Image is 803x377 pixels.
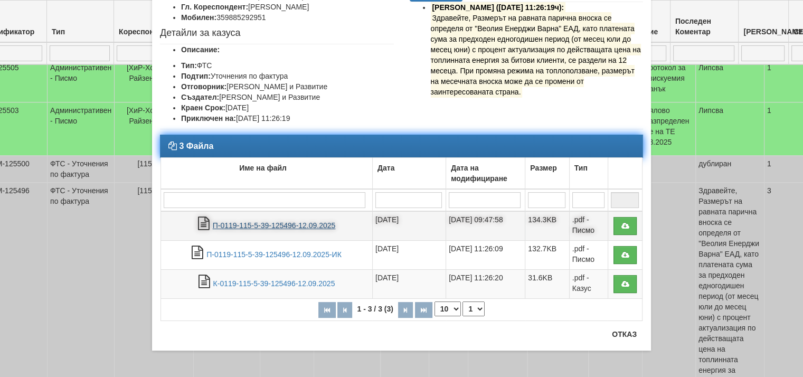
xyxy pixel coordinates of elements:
b: Описание: [181,45,220,54]
a: П-0119-115-5-39-125496-12.09.2025 [213,221,336,230]
td: Размер: No sort applied, activate to apply an ascending sort [525,158,569,190]
tr: К-0119-115-5-39-125496-12.09.2025.pdf - Казус [161,270,643,299]
select: Страница номер [462,301,485,316]
tr: П-0119-115-5-39-125496-12.09.2025.pdf - Писмо [161,211,643,241]
b: Гл. Кореспондент: [181,3,248,11]
li: 359885292951 [181,12,394,23]
li: Уточнения по фактура [181,71,394,81]
b: Приключен на: [181,114,236,122]
a: П-0119-115-5-39-125496-12.09.2025-ИК [206,250,342,259]
a: К-0119-115-5-39-125496-12.09.2025 [213,279,335,288]
li: [DATE] [181,102,394,113]
td: [DATE] [372,241,446,270]
b: Размер [530,164,556,172]
b: Дата на модифициране [451,164,507,183]
td: [DATE] [372,211,446,241]
b: Създател: [181,93,219,101]
li: Изпратено до кореспондента [431,2,644,97]
b: Тип [574,164,588,172]
li: [DATE] 11:26:19 [181,113,394,124]
b: Дата [377,164,394,172]
button: Предишна страница [337,302,352,318]
td: .pdf - Писмо [569,211,608,241]
button: Последна страница [415,302,432,318]
mark: Здравейте, Размерът на равната парична вноска се определя от "Веолия Енерджи Варна" ЕАД, като пла... [431,12,641,98]
li: [PERSON_NAME] [181,2,394,12]
button: Следваща страница [398,302,413,318]
li: [PERSON_NAME] и Развитие [181,92,394,102]
b: Тип: [181,61,197,70]
b: Подтип: [181,72,211,80]
td: Дата: No sort applied, activate to apply an ascending sort [372,158,446,190]
select: Брой редове на страница [434,301,461,316]
h4: Детайли за казуса [160,28,394,39]
b: Мобилен: [181,13,216,22]
td: 132.7KB [525,241,569,270]
button: Първа страница [318,302,336,318]
button: Отказ [606,326,643,343]
td: Дата на модифициране: No sort applied, activate to apply an ascending sort [446,158,525,190]
li: [PERSON_NAME] и Развитие [181,81,394,92]
td: 134.3KB [525,211,569,241]
td: : No sort applied, activate to apply an ascending sort [608,158,642,190]
td: Тип: No sort applied, activate to apply an ascending sort [569,158,608,190]
strong: 3 Файла [179,142,213,150]
td: [DATE] 11:26:20 [446,270,525,299]
td: Име на файл: No sort applied, activate to apply an ascending sort [161,158,373,190]
td: .pdf - Писмо [569,241,608,270]
td: [DATE] [372,270,446,299]
td: [DATE] 09:47:58 [446,211,525,241]
b: Име на файл [239,164,287,172]
td: .pdf - Казус [569,270,608,299]
td: 31.6KB [525,270,569,299]
b: Отговорник: [181,82,226,91]
tr: П-0119-115-5-39-125496-12.09.2025-ИК.pdf - Писмо [161,241,643,270]
span: 1 - 3 / 3 (3) [354,305,395,313]
mark: [PERSON_NAME] ([DATE] 11:26:19ч): [431,2,565,13]
li: ФТС [181,60,394,71]
td: [DATE] 11:26:09 [446,241,525,270]
b: Краен Срок: [181,103,225,112]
